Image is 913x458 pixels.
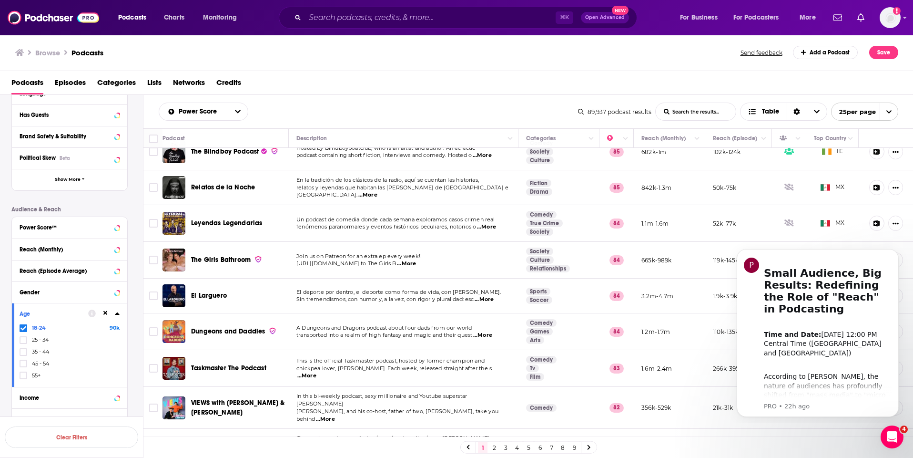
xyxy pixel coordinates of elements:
[191,364,266,373] a: Taskmaster The Podcast
[147,75,162,94] a: Lists
[20,155,56,161] span: Political Skew
[162,320,185,343] a: Dungeons and Daddies
[881,426,903,448] iframe: Intercom live chat
[191,183,255,191] span: Relatos de la Noche
[620,133,631,145] button: Column Actions
[97,75,136,94] a: Categories
[296,133,327,144] div: Description
[203,11,237,24] span: Monitoring
[305,10,556,25] input: Search podcasts, credits, & more...
[35,48,60,57] h3: Browse
[296,408,498,422] span: [PERSON_NAME], and his co-host, father of two, [PERSON_NAME], take you behind
[20,130,120,142] button: Brand Safety & Suitability
[607,133,620,144] div: Power Score
[612,6,629,15] span: New
[296,332,472,338] span: transported into a realm of high fantasy and magic and their quest
[888,144,903,159] button: Show More Button
[832,104,876,119] span: 25 per page
[727,10,793,25] button: open menu
[158,10,190,25] a: Charts
[149,404,158,412] span: Toggle select row
[713,148,741,156] p: 102k-124k
[526,211,557,219] a: Comedy
[162,284,185,307] a: El Larguero
[162,357,185,380] img: Taskmaster The Podcast
[526,179,551,187] a: Fiction
[738,49,785,57] button: Send feedback
[547,442,556,453] a: 7
[149,183,158,192] span: Toggle select row
[196,10,249,25] button: open menu
[162,140,185,163] img: The Blindboy Podcast
[609,327,624,336] p: 84
[162,176,185,199] img: Relatos de la Noche
[20,264,120,276] button: Reach (Episode Average)
[609,364,624,373] p: 83
[641,292,674,300] p: 3.2m-4.7m
[296,393,467,407] span: In this bi-weekly podcast, sexy millionaire and Youtube superstar [PERSON_NAME]
[787,103,807,120] div: Sort Direction
[762,108,779,115] span: Table
[888,180,903,195] button: Show More Button
[722,240,913,423] iframe: Intercom notifications message
[162,249,185,271] img: The Girls Bathroom
[585,15,625,20] span: Open Advanced
[191,256,251,264] span: The Girls Bathroom
[489,442,499,453] a: 2
[296,296,474,302] span: Sin tremendismos, con humor y, a la vez, con rigor y pluralidad: esc
[880,7,901,28] img: User Profile
[641,256,672,264] p: 665k-989k
[162,212,185,235] a: Leyendas Legendarias
[12,408,127,430] button: Show More
[296,223,476,230] span: fenómenos paranormales y eventos históricos peculiares, notorios o
[526,404,557,412] a: Comedy
[526,265,570,272] a: Relationships
[191,219,262,228] a: Leyendas Legendarias
[830,10,846,26] a: Show notifications dropdown
[526,248,553,255] a: Society
[526,256,554,264] a: Culture
[609,403,624,413] p: 82
[505,133,516,145] button: Column Actions
[296,177,479,183] span: En la tradición de los clásicos de la radio, aquí se cuentan las historias,
[740,103,827,121] h2: Choose View
[20,221,120,233] button: Power Score™
[475,296,494,303] span: ...More
[11,75,43,94] a: Podcasts
[524,442,533,453] a: 5
[296,184,508,198] span: relatos y leyendas que habitan las [PERSON_NAME] de [GEOGRAPHIC_DATA] e [GEOGRAPHIC_DATA].
[216,75,241,94] a: Credits
[118,11,146,24] span: Podcasts
[228,103,248,120] button: open menu
[71,48,103,57] a: Podcasts
[641,184,672,192] p: 842k-1.3m
[780,133,793,144] div: Has Guests
[159,108,228,115] button: open menu
[297,372,316,380] span: ...More
[793,46,858,59] a: Add a Podcast
[32,324,46,331] span: 18-24
[713,256,739,264] p: 119k-145k
[12,169,127,190] button: Show More
[641,328,670,336] p: 1.2m-1.7m
[191,399,284,416] span: VIEWS with [PERSON_NAME] & [PERSON_NAME]
[526,356,557,364] a: Comedy
[526,364,539,372] a: Tv
[20,243,120,255] button: Reach (Monthly)
[8,9,99,27] img: Podchaser - Follow, Share and Rate Podcasts
[5,427,138,448] button: Clear Filters
[888,216,903,231] button: Show More Button
[159,103,248,121] h2: Choose List sort
[526,188,552,196] a: Drama
[845,133,856,145] button: Column Actions
[713,364,743,373] p: 266k-395k
[641,364,672,373] p: 1.6m-2.4m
